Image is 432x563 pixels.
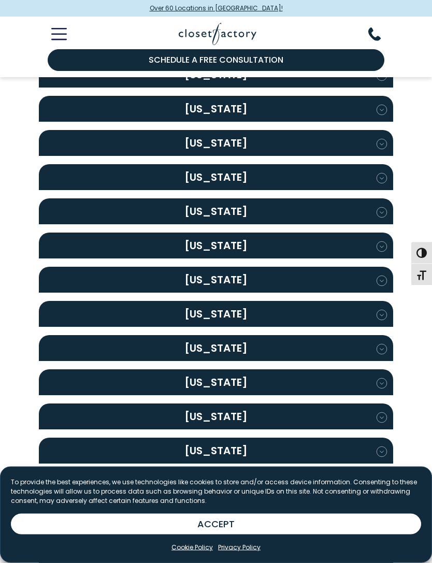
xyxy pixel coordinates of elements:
button: [US_STATE] [39,438,393,464]
span: Over 60 Locations in [GEOGRAPHIC_DATA]! [150,4,283,13]
button: ACCEPT [11,514,421,535]
button: [US_STATE] [39,96,393,122]
button: [US_STATE] [39,267,393,293]
button: [US_STATE] [39,301,393,327]
button: [US_STATE] [39,370,393,396]
button: [US_STATE] [39,165,393,191]
p: To provide the best experiences, we use technologies like cookies to store and/or access device i... [11,478,421,506]
button: [US_STATE] [39,336,393,362]
a: Schedule a Free Consultation [48,49,384,71]
button: Toggle Mobile Menu [39,28,67,40]
button: [US_STATE] [39,233,393,259]
a: Cookie Policy [171,543,213,552]
button: [US_STATE] [39,131,393,156]
button: Phone Number [368,27,393,41]
button: [US_STATE] [39,404,393,430]
button: [US_STATE] [39,199,393,225]
a: Privacy Policy [218,543,261,552]
button: Toggle Font size [411,264,432,285]
img: Closet Factory Logo [179,23,256,45]
button: Toggle High Contrast [411,242,432,264]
